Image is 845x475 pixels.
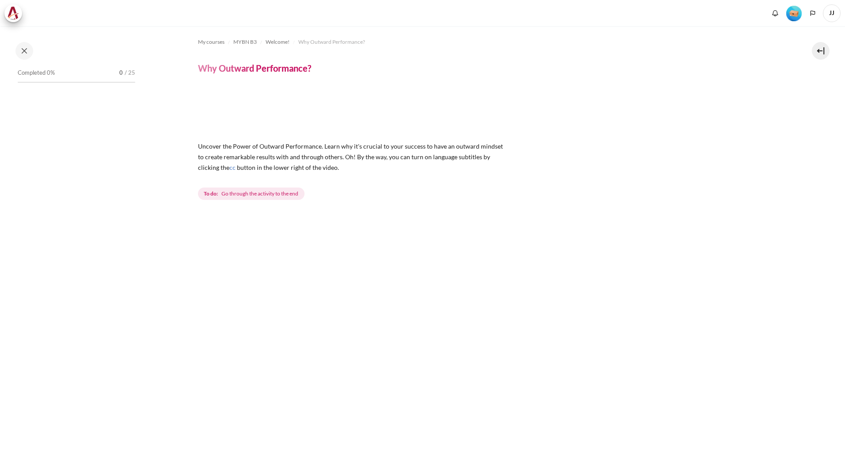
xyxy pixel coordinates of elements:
[198,186,306,202] div: Completion requirements for Why Outward Performance?
[233,38,257,46] span: MYBN B3
[823,4,841,22] span: JJ
[806,7,819,20] button: Languages
[198,38,225,46] span: My courses
[198,37,225,47] a: My courses
[298,37,365,47] a: Why Outward Performance?
[119,69,123,77] span: 0
[198,88,507,136] img: 0
[266,37,289,47] a: Welcome!
[198,35,782,49] nav: Navigation bar
[125,69,135,77] span: / 25
[783,5,805,21] a: Level #1
[769,7,782,20] div: Show notification window with no new notifications
[823,4,841,22] a: User menu
[198,62,311,74] h4: Why Outward Performance?
[266,38,289,46] span: Welcome!
[198,142,503,171] span: Uncover the Power of Outward Performance. Learn why it's crucial to your success to have an outwa...
[204,190,218,198] strong: To do:
[298,38,365,46] span: Why Outward Performance?
[786,5,802,21] div: Level #1
[18,69,55,77] span: Completed 0%
[4,4,27,22] a: Architeck Architeck
[233,37,257,47] a: MYBN B3
[786,6,802,21] img: Level #1
[221,190,298,198] span: Go through the activity to the end
[229,164,236,171] span: cc
[7,7,19,20] img: Architeck
[237,164,339,171] span: button in the lower right of the video.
